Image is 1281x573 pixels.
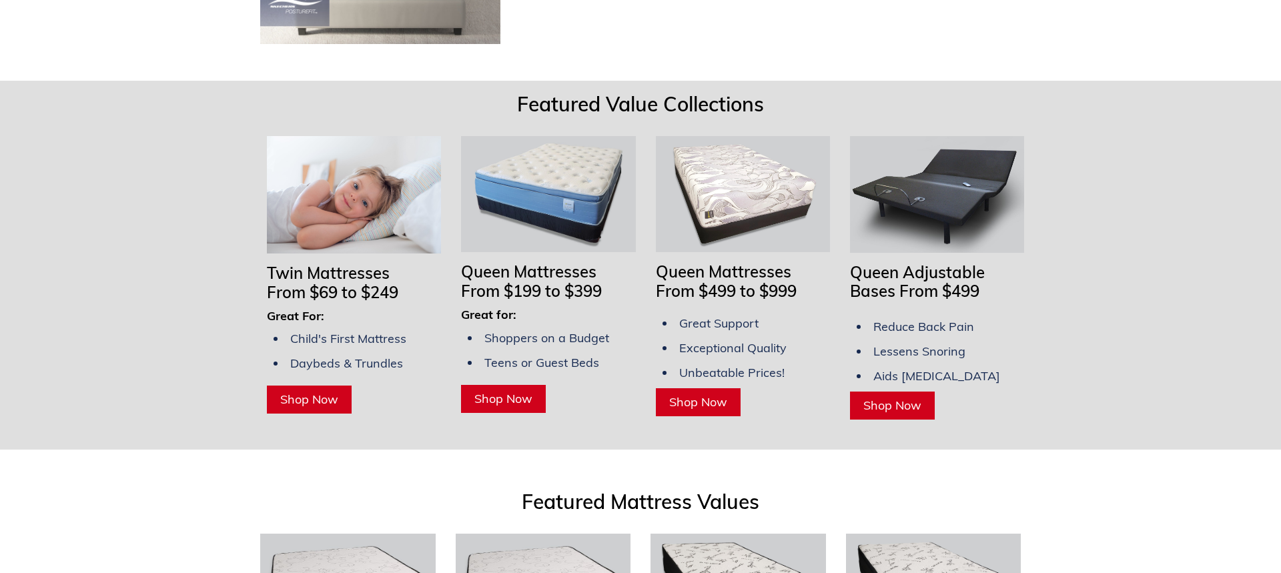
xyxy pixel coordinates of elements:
img: Adjustable Bases Starting at $379 [850,136,1024,252]
span: Shop Now [669,394,727,410]
span: Daybeds & Trundles [290,356,403,371]
a: Shop Now [656,388,741,416]
span: Twin Mattresses [267,263,390,283]
span: Teens or Guest Beds [484,355,599,370]
span: Queen Mattresses [656,261,791,281]
span: Queen Adjustable Bases From $499 [850,262,985,302]
img: Queen Mattresses From $449 to $949 [656,136,830,252]
a: Shop Now [850,392,935,420]
span: Unbeatable Prices! [679,365,785,380]
span: From $199 to $399 [461,281,602,301]
span: Great Support [679,316,759,331]
span: Featured Mattress Values [522,489,759,514]
span: Shop Now [474,391,532,406]
span: Lessens Snoring [873,344,965,359]
span: Exceptional Quality [679,340,787,356]
span: Great For: [267,308,324,324]
img: Queen Mattresses From $199 to $349 [461,136,635,252]
span: Featured Value Collections [517,91,764,117]
span: Aids [MEDICAL_DATA] [873,368,1000,384]
img: Twin Mattresses From $69 to $169 [267,136,441,253]
span: From $69 to $249 [267,282,398,302]
span: Child's First Mattress [290,331,406,346]
span: Reduce Back Pain [873,319,974,334]
span: Shop Now [280,392,338,407]
a: Shop Now [267,386,352,414]
a: Shop Now [461,385,546,413]
span: From $499 to $999 [656,281,797,301]
span: Great for: [461,307,516,322]
span: Shop Now [863,398,921,413]
span: Shoppers on a Budget [484,330,609,346]
span: Queen Mattresses [461,261,596,281]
